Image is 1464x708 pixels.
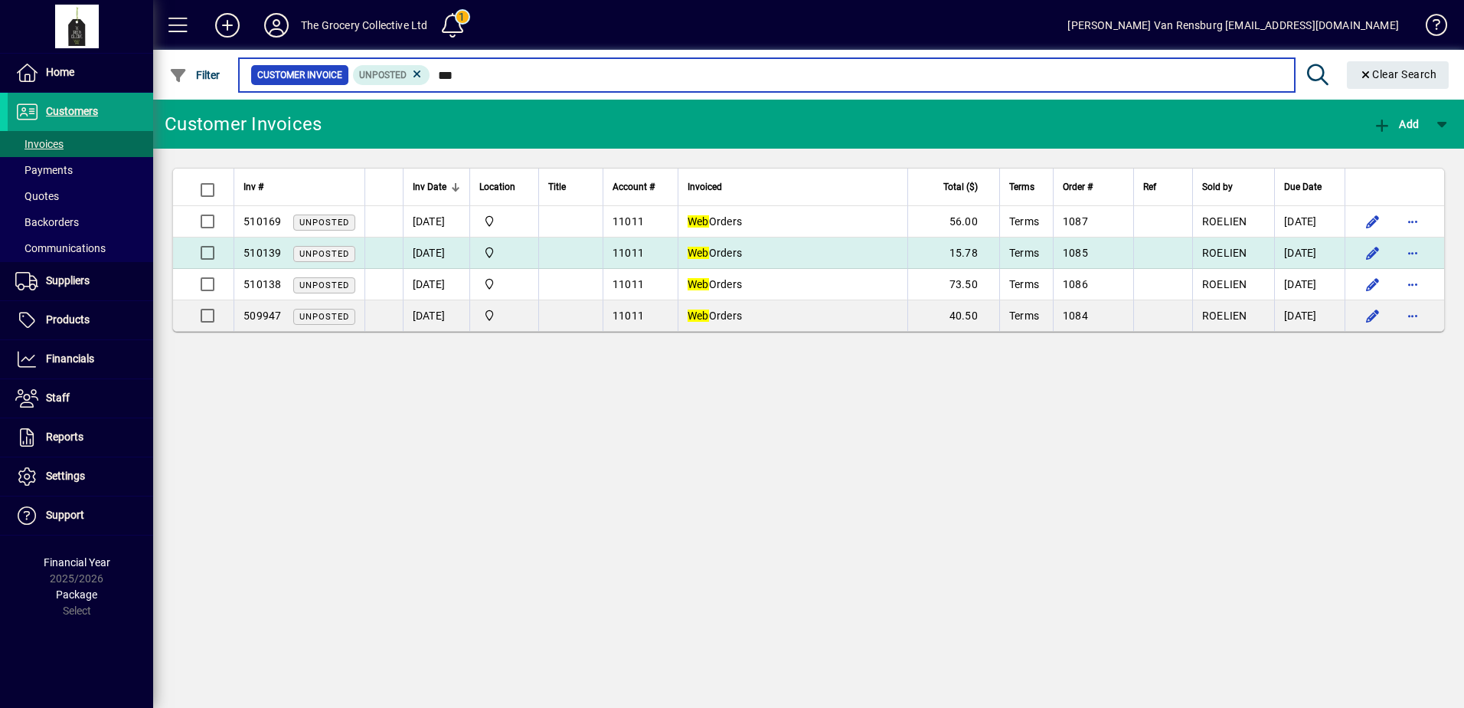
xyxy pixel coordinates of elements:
[688,247,742,259] span: Orders
[688,310,709,322] em: Web
[8,262,153,300] a: Suppliers
[907,206,999,238] td: 56.00
[8,157,153,183] a: Payments
[1143,179,1183,195] div: Ref
[613,278,644,290] span: 11011
[46,66,74,78] span: Home
[613,247,644,259] span: 11011
[8,54,153,92] a: Home
[1361,303,1385,328] button: Edit
[613,179,655,195] span: Account #
[688,215,742,228] span: Orders
[1400,209,1425,234] button: More options
[353,65,430,85] mat-chip: Customer Invoice Status: Unposted
[8,340,153,379] a: Financials
[359,70,407,80] span: Unposted
[15,164,73,176] span: Payments
[243,179,263,195] span: Inv #
[1373,118,1419,130] span: Add
[243,247,282,259] span: 510139
[299,280,349,290] span: Unposted
[8,497,153,535] a: Support
[688,247,709,259] em: Web
[413,179,460,195] div: Inv Date
[46,470,85,482] span: Settings
[1009,179,1034,195] span: Terms
[613,215,644,228] span: 11011
[8,183,153,209] a: Quotes
[46,313,90,326] span: Products
[243,215,282,228] span: 510169
[169,69,221,81] span: Filter
[46,105,98,117] span: Customers
[8,209,153,235] a: Backorders
[1274,238,1345,269] td: [DATE]
[479,213,529,230] span: 4/75 Apollo Drive
[243,278,282,290] span: 510138
[1067,13,1399,38] div: [PERSON_NAME] Van Rensburg [EMAIL_ADDRESS][DOMAIN_NAME]
[1202,179,1233,195] span: Sold by
[1284,179,1322,195] span: Due Date
[299,218,349,228] span: Unposted
[688,278,709,290] em: Web
[907,238,999,269] td: 15.78
[243,179,355,195] div: Inv #
[1009,310,1039,322] span: Terms
[1361,241,1385,265] button: Edit
[252,11,301,39] button: Profile
[1369,110,1423,138] button: Add
[907,300,999,331] td: 40.50
[1361,209,1385,234] button: Edit
[1202,310,1247,322] span: ROELIEN
[688,179,898,195] div: Invoiced
[15,242,106,254] span: Communications
[1063,179,1124,195] div: Order #
[1063,215,1088,228] span: 1087
[1202,179,1265,195] div: Sold by
[165,112,322,136] div: Customer Invoices
[1063,179,1093,195] span: Order #
[56,588,97,601] span: Package
[1009,278,1039,290] span: Terms
[8,379,153,418] a: Staff
[8,131,153,157] a: Invoices
[613,310,644,322] span: 11011
[1284,179,1335,195] div: Due Date
[548,179,566,195] span: Title
[688,278,742,290] span: Orders
[1009,215,1039,228] span: Terms
[15,216,79,228] span: Backorders
[403,238,469,269] td: [DATE]
[1400,272,1425,297] button: More options
[479,276,529,293] span: 4/75 Apollo Drive
[688,215,709,228] em: Web
[403,269,469,300] td: [DATE]
[165,61,224,89] button: Filter
[907,269,999,300] td: 73.50
[1063,310,1088,322] span: 1084
[15,138,64,150] span: Invoices
[479,179,515,195] span: Location
[8,301,153,339] a: Products
[1009,247,1039,259] span: Terms
[613,179,668,195] div: Account #
[1274,206,1345,238] td: [DATE]
[299,249,349,259] span: Unposted
[688,310,742,322] span: Orders
[688,179,722,195] span: Invoiced
[301,13,428,38] div: The Grocery Collective Ltd
[479,244,529,261] span: 4/75 Apollo Drive
[1347,61,1449,89] button: Clear
[46,274,90,287] span: Suppliers
[1361,272,1385,297] button: Edit
[1359,68,1437,80] span: Clear Search
[1202,247,1247,259] span: ROELIEN
[479,179,529,195] div: Location
[299,312,349,322] span: Unposted
[548,179,593,195] div: Title
[8,418,153,457] a: Reports
[1274,300,1345,331] td: [DATE]
[46,392,70,404] span: Staff
[413,179,446,195] span: Inv Date
[1202,215,1247,228] span: ROELIEN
